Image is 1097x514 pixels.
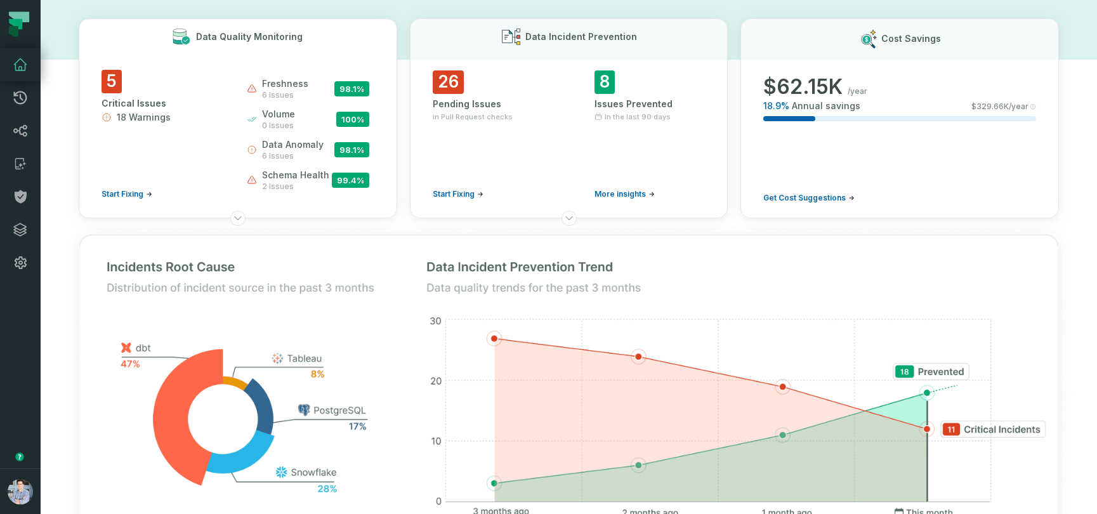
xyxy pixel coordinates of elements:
[433,70,464,94] span: 26
[334,142,369,157] span: 98.1 %
[525,30,637,43] h3: Data Incident Prevention
[433,98,544,110] div: Pending Issues
[102,70,122,93] span: 5
[262,108,295,121] span: volume
[763,74,843,100] span: $ 62.15K
[792,100,860,112] span: Annual savings
[433,189,475,199] span: Start Fixing
[334,81,369,96] span: 98.1 %
[605,112,671,122] span: In the last 90 days
[79,18,397,218] button: Data Quality Monitoring5Critical Issues18 WarningsStart Fixingfreshness6 issues98.1%volume0 issue...
[763,100,789,112] span: 18.9 %
[594,98,706,110] div: Issues Prevented
[336,112,369,127] span: 100 %
[594,189,646,199] span: More insights
[971,102,1028,112] span: $ 329.66K /year
[848,86,867,96] span: /year
[262,77,308,90] span: freshness
[763,193,846,203] span: Get Cost Suggestions
[433,189,483,199] a: Start Fixing
[262,121,295,131] span: 0 issues
[102,189,143,199] span: Start Fixing
[102,189,152,199] a: Start Fixing
[117,111,171,124] span: 18 Warnings
[433,112,513,122] span: in Pull Request checks
[262,90,308,100] span: 6 issues
[262,169,329,181] span: schema health
[763,193,855,203] a: Get Cost Suggestions
[410,18,728,218] button: Data Incident Prevention26Pending Issuesin Pull Request checksStart Fixing8Issues PreventedIn the...
[8,479,33,504] img: avatar of Alon Nafta
[14,451,25,463] div: Tooltip anchor
[262,181,329,192] span: 2 issues
[262,138,324,151] span: data anomaly
[594,70,615,94] span: 8
[332,173,369,188] span: 99.4 %
[740,18,1059,218] button: Cost Savings$62.15K/year18.9%Annual savings$329.66K/yearGet Cost Suggestions
[262,151,324,161] span: 6 issues
[594,189,655,199] a: More insights
[196,30,303,43] h3: Data Quality Monitoring
[102,97,224,110] div: Critical Issues
[881,32,941,45] h3: Cost Savings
